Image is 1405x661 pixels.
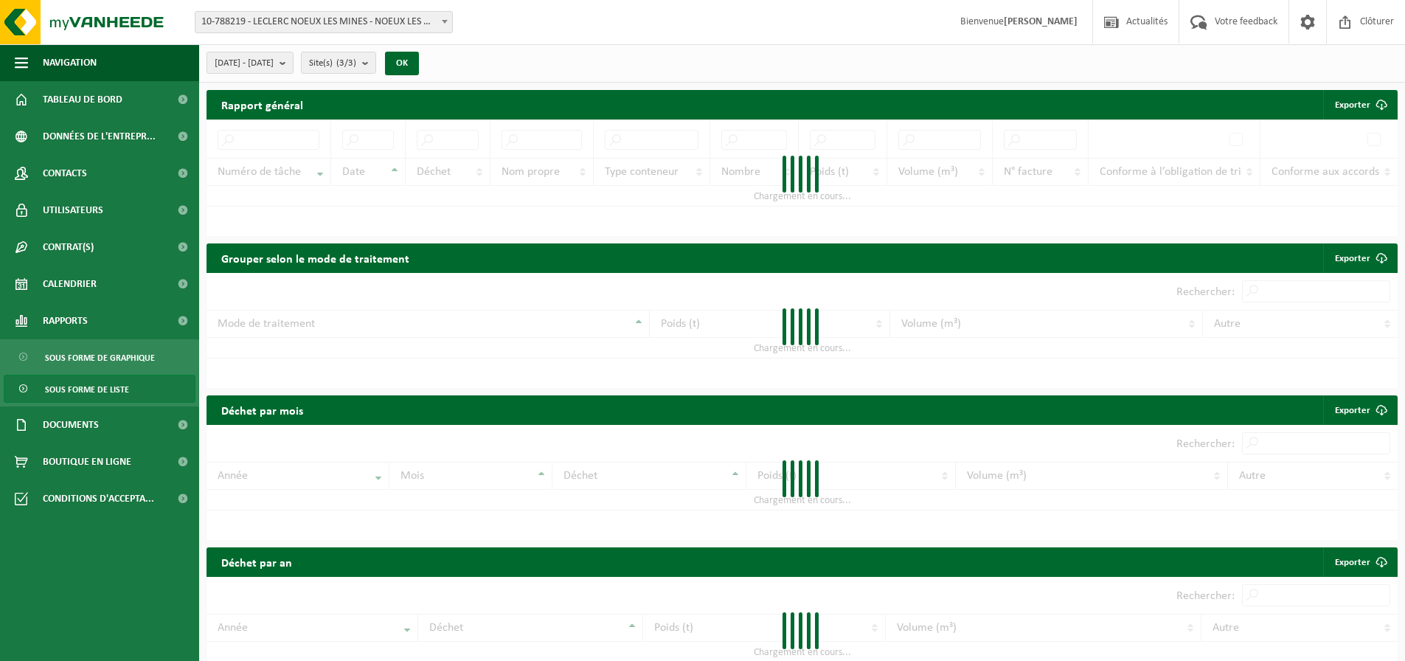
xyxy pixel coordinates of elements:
span: Utilisateurs [43,192,103,229]
span: Sous forme de liste [45,376,129,404]
span: Site(s) [309,52,356,75]
h2: Déchet par mois [207,395,318,424]
h2: Rapport général [207,90,318,120]
span: 10-788219 - LECLERC NOEUX LES MINES - NOEUX LES MINES [195,11,453,33]
span: Données de l'entrepr... [43,118,156,155]
span: Documents [43,406,99,443]
span: Sous forme de graphique [45,344,155,372]
button: Site(s)(3/3) [301,52,376,74]
span: Calendrier [43,266,97,302]
span: 10-788219 - LECLERC NOEUX LES MINES - NOEUX LES MINES [195,12,452,32]
span: Boutique en ligne [43,443,131,480]
h2: Déchet par an [207,547,307,576]
button: Exporter [1323,90,1396,120]
a: Sous forme de graphique [4,343,195,371]
a: Exporter [1323,547,1396,577]
span: Contacts [43,155,87,192]
span: [DATE] - [DATE] [215,52,274,75]
span: Rapports [43,302,88,339]
strong: [PERSON_NAME] [1004,16,1078,27]
a: Exporter [1323,243,1396,273]
span: Tableau de bord [43,81,122,118]
span: Conditions d'accepta... [43,480,154,517]
count: (3/3) [336,58,356,68]
span: Navigation [43,44,97,81]
a: Exporter [1323,395,1396,425]
button: OK [385,52,419,75]
span: Contrat(s) [43,229,94,266]
button: [DATE] - [DATE] [207,52,294,74]
a: Sous forme de liste [4,375,195,403]
h2: Grouper selon le mode de traitement [207,243,424,272]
